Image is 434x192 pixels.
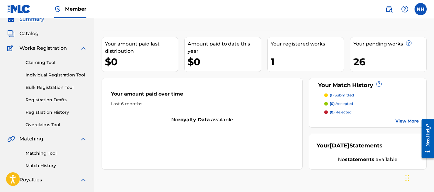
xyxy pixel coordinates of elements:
span: Matching [19,135,43,143]
strong: royalty data [178,117,210,123]
a: Public Search [383,3,395,15]
a: Registration Drafts [26,97,87,103]
a: Registration History [26,109,87,116]
div: Your amount paid last distribution [105,40,178,55]
span: (0) [330,110,335,114]
span: ? [377,82,381,86]
a: Overclaims Tool [26,122,87,128]
span: Member [65,5,86,12]
iframe: Chat Widget [404,163,434,192]
a: Bulk Registration Tool [26,84,87,91]
img: Catalog [7,30,15,37]
div: No available [102,116,302,123]
div: Help [399,3,411,15]
div: Amount paid to date this year [188,40,261,55]
img: Works Registration [7,45,15,52]
a: CatalogCatalog [7,30,39,37]
span: (1) [330,93,334,97]
div: 1 [271,55,344,69]
a: (0) accepted [324,101,419,106]
iframe: Resource Center [417,114,434,163]
div: Drag [405,169,409,187]
div: 26 [353,55,426,69]
span: Works Registration [19,45,67,52]
img: expand [80,176,87,184]
p: accepted [330,101,353,106]
a: Individual Registration Tool [26,72,87,78]
div: $0 [188,55,261,69]
img: expand [80,135,87,143]
img: Top Rightsholder [54,5,61,13]
div: $0 [105,55,178,69]
div: Your pending works [353,40,426,48]
a: View More [395,118,419,124]
div: Your Statements [317,142,383,150]
div: Last 6 months [111,101,293,107]
span: [DATE] [330,142,349,149]
a: SummarySummary [7,15,44,23]
span: Summary [19,15,44,23]
div: User Menu [415,3,427,15]
div: No available [317,156,419,163]
img: Matching [7,135,15,143]
a: Matching Tool [26,150,87,157]
p: submitted [330,93,354,98]
img: Summary [7,15,15,23]
img: search [385,5,393,13]
div: Your Match History [317,81,419,89]
a: Match History [26,163,87,169]
a: Claiming Tool [26,59,87,66]
strong: statements [345,157,374,162]
span: Royalties [19,176,42,184]
span: (0) [330,101,335,106]
a: (0) rejected [324,109,419,115]
span: Catalog [19,30,39,37]
img: MLC Logo [7,5,31,13]
p: rejected [330,109,352,115]
img: expand [80,45,87,52]
img: help [401,5,408,13]
div: Your amount paid over time [111,90,293,101]
span: ? [406,41,411,45]
div: Your registered works [271,40,344,48]
a: (1) submitted [324,93,419,98]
